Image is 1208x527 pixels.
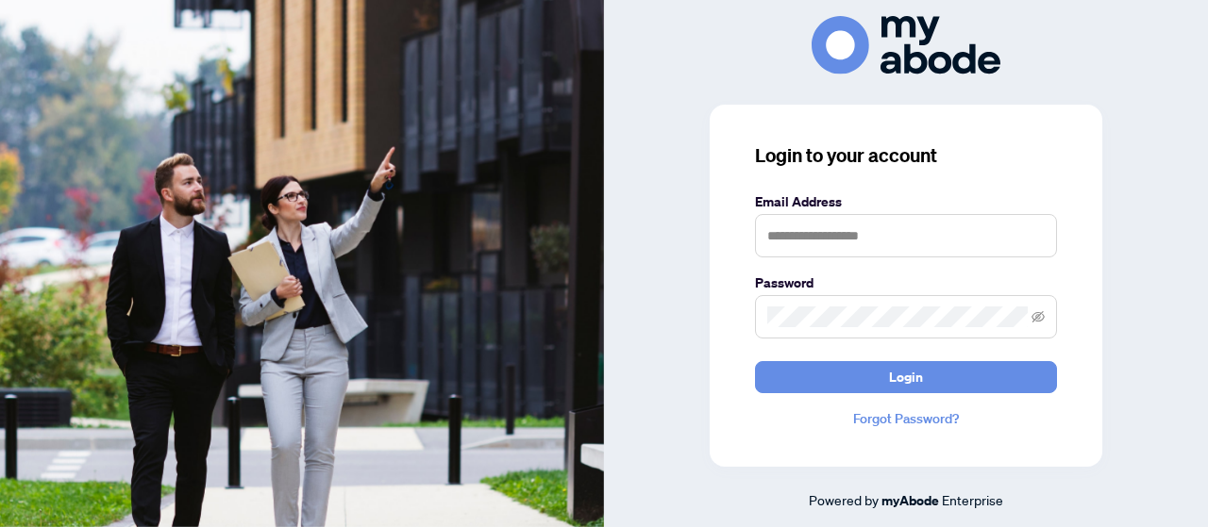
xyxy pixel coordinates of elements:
img: ma-logo [812,16,1000,74]
button: Login [755,361,1057,393]
label: Password [755,272,1057,293]
label: Email Address [755,191,1057,212]
span: Powered by [809,491,879,508]
h3: Login to your account [755,142,1057,169]
span: Login [889,362,923,392]
span: eye-invisible [1032,310,1045,323]
a: myAbode [881,490,939,511]
span: Enterprise [942,491,1003,508]
a: Forgot Password? [755,408,1057,429]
